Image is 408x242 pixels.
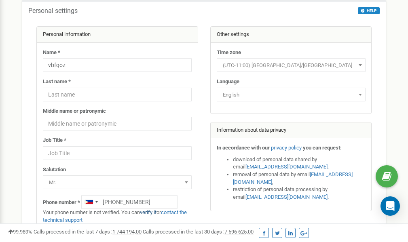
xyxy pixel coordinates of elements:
[43,199,80,206] label: Phone number *
[220,60,363,71] span: (UTC-11:00) Pacific/Midway
[217,145,270,151] strong: In accordance with our
[37,27,198,43] div: Personal information
[43,146,192,160] input: Job Title
[46,177,189,188] span: Mr.
[381,196,400,216] div: Open Intercom Messenger
[220,89,363,101] span: English
[233,156,366,171] li: download of personal data shared by email ,
[43,88,192,101] input: Last name
[34,229,142,235] span: Calls processed in the last 7 days :
[43,117,192,130] input: Middle name or patronymic
[217,49,241,57] label: Time zone
[211,122,372,139] div: Information about data privacy
[28,7,78,15] h5: Personal settings
[217,58,366,72] span: (UTC-11:00) Pacific/Midway
[140,209,156,215] a: verify it
[233,171,366,186] li: removal of personal data by email ,
[43,175,192,189] span: Mr.
[217,78,239,86] label: Language
[143,229,254,235] span: Calls processed in the last 30 days :
[43,107,106,115] label: Middle name or patronymic
[211,27,372,43] div: Other settings
[43,58,192,72] input: Name
[224,229,254,235] u: 7 596 625,00
[233,171,353,185] a: [EMAIL_ADDRESS][DOMAIN_NAME]
[43,137,66,144] label: Job Title *
[112,229,142,235] u: 1 744 194,00
[43,209,192,224] p: Your phone number is not verified. You can or
[233,186,366,201] li: restriction of personal data processing by email .
[245,194,328,200] a: [EMAIL_ADDRESS][DOMAIN_NAME]
[43,166,66,174] label: Salutation
[245,164,328,170] a: [EMAIL_ADDRESS][DOMAIN_NAME]
[217,88,366,101] span: English
[43,209,187,223] a: contact the technical support
[303,145,342,151] strong: you can request:
[81,195,178,209] input: +1-800-555-55-55
[8,229,32,235] span: 99,989%
[43,49,60,57] label: Name *
[43,78,71,86] label: Last name *
[358,7,380,14] button: HELP
[271,145,302,151] a: privacy policy
[82,196,100,208] div: Telephone country code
